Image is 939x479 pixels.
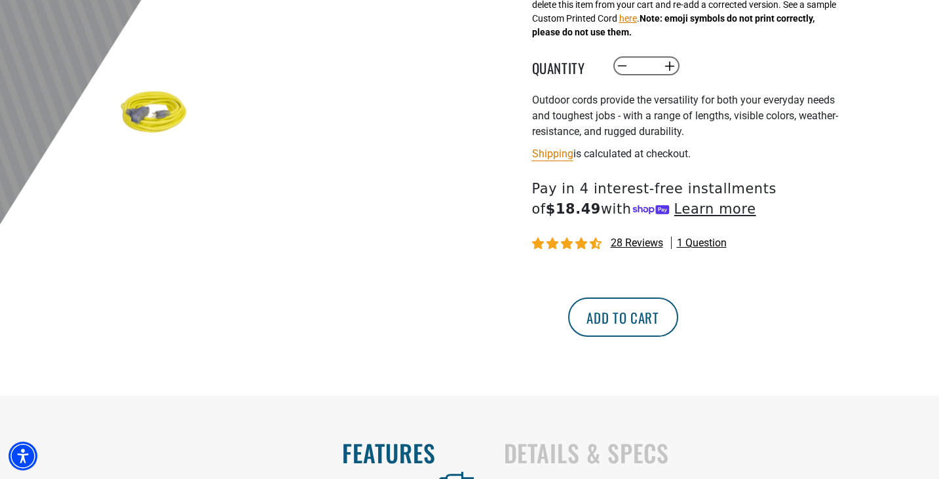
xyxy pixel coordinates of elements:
[532,145,853,163] div: is calculated at checkout.
[115,77,191,153] img: yellow
[677,236,727,250] span: 1 question
[619,12,637,26] button: here
[532,13,814,37] strong: Note: emoji symbols do not print correctly, please do not use them.
[532,94,838,138] span: Outdoor cords provide the versatility for both your everyday needs and toughest jobs - with a ran...
[28,439,436,467] h2: Features
[504,439,912,467] h2: Details & Specs
[532,147,573,160] a: Shipping
[532,58,598,75] label: Quantity
[9,442,37,470] div: Accessibility Menu
[568,297,678,337] button: Add to cart
[611,237,663,249] span: 28 reviews
[532,238,604,250] span: 4.64 stars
